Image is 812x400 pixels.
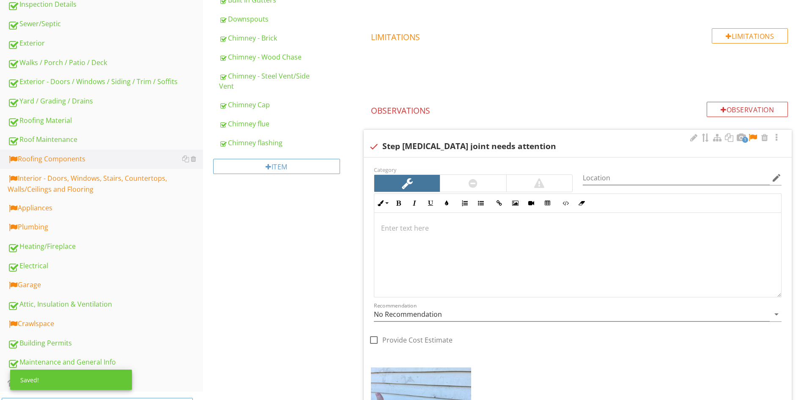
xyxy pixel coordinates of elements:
[583,171,770,185] input: Location
[382,336,453,344] label: Provide Cost Estimate
[371,102,788,116] h4: Observations
[8,57,203,68] div: Walks / Porch / Patio / Deck
[374,307,770,321] input: Recommendation
[491,195,507,211] button: Insert Link (Ctrl+K)
[712,28,788,44] div: Limitations
[8,115,203,126] div: Roofing Material
[8,38,203,49] div: Exterior
[8,241,203,252] div: Heating/Fireplace
[390,195,406,211] button: Bold (Ctrl+B)
[8,261,203,272] div: Electrical
[406,195,422,211] button: Italic (Ctrl+I)
[219,138,350,148] div: Chimney flashing
[10,370,132,390] div: Saved!
[8,76,203,87] div: Exterior - Doors / Windows / Siding / Trim / Soffits
[8,357,203,368] div: Maintenance and General Info
[8,173,203,194] div: Interior - Doors, Windows, Stairs, Countertops, Walls/Ceilings and Flooring
[8,154,203,165] div: Roofing Components
[771,309,782,319] i: arrow_drop_down
[573,195,590,211] button: Clear Formatting
[8,299,203,310] div: Attic, Insulation & Ventilation
[8,96,203,107] div: Yard / Grading / Drains
[213,159,340,174] div: Item
[8,318,203,329] div: Crawlspace
[219,71,350,91] div: Chimney - Steel Vent/Side Vent
[8,338,203,349] div: Building Permits
[8,376,203,387] div: WAC (Exclusions and limitations)
[219,14,350,24] div: Downspouts
[507,195,523,211] button: Insert Image (Ctrl+P)
[8,19,203,30] div: Sewer/Septic
[8,203,203,214] div: Appliances
[374,166,396,174] label: Category
[219,100,350,110] div: Chimney Cap
[771,173,782,183] i: edit
[219,33,350,43] div: Chimney - Brick
[8,222,203,233] div: Plumbing
[439,195,455,211] button: Colors
[371,28,788,43] h4: Limitations
[8,134,203,145] div: Roof Maintenance
[523,195,539,211] button: Insert Video
[8,280,203,291] div: Garage
[374,195,390,211] button: Inline Style
[742,137,748,143] span: 1
[219,52,350,62] div: Chimney - Wood Chase
[707,102,788,117] div: Observation
[539,195,555,211] button: Insert Table
[219,119,350,129] div: Chimney flue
